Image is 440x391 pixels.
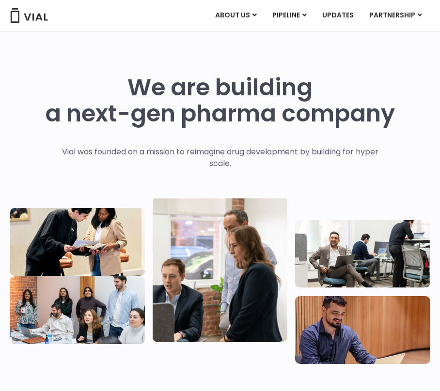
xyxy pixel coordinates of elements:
[52,146,389,169] p: Vial was founded on a mission to reimagine drug development by building for hyper scale.
[10,208,145,276] img: Two people looking at a paper talking.
[265,7,314,24] a: PIPELINEMenu Toggle
[10,276,145,344] img: Eight people standing and sitting in an office
[295,220,430,287] img: Three people working in an office
[153,196,288,342] img: Group of three people standing around a computer looking at the screen
[207,7,264,24] a: ABOUT USMenu Toggle
[361,7,430,24] a: PARTNERSHIPMenu Toggle
[314,7,361,24] a: UPDATES
[10,8,48,23] img: Vial Logo
[295,296,430,364] img: Man working at a computer
[45,75,395,127] h1: We are building a next-gen pharma company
